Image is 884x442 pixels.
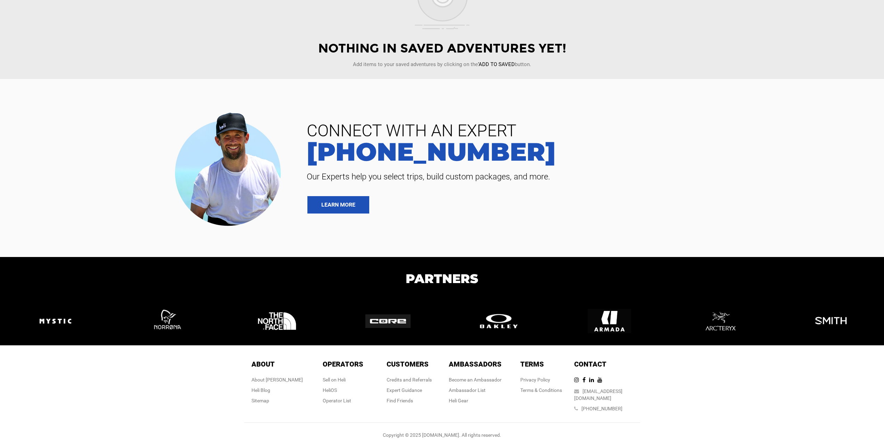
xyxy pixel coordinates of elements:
[809,299,853,343] img: logo
[478,61,515,67] span: ‘ADD TO SAVED
[323,360,363,368] span: Operators
[255,299,299,343] img: logo
[449,398,468,403] a: Heli Gear
[365,314,411,328] img: logo
[588,299,631,343] img: logo
[520,377,550,383] a: Privacy Policy
[387,397,432,404] div: Find Friends
[520,360,544,368] span: Terms
[387,377,432,383] a: Credits and Referrals
[244,432,640,439] div: Copyright © 2025 [DOMAIN_NAME]. All rights reserved.
[520,387,562,393] a: Terms & Conditions
[251,387,270,393] a: Heli Blog
[581,406,622,411] a: [PHONE_NUMBER]
[307,196,369,214] a: LEARN MORE
[144,299,188,343] img: logo
[323,397,363,404] div: Operator List
[251,397,303,404] div: Sitemap
[449,377,502,383] a: Become an Ambassador
[323,376,363,383] div: Sell on Heli
[387,360,429,368] span: Customers
[387,387,422,393] a: Expert Guidance
[323,387,337,393] a: HeliOS
[251,360,275,368] span: About
[301,171,874,182] span: Our Experts help you select trips, build custom packages, and more.
[449,360,502,368] span: Ambassadors
[251,376,303,383] div: About [PERSON_NAME]
[574,388,622,401] a: [EMAIL_ADDRESS][DOMAIN_NAME]
[476,312,521,330] img: logo
[34,299,77,343] img: logo
[248,61,637,68] p: Add items to your saved adventures by clicking on the button.
[301,122,874,139] span: CONNECT WITH AN EXPERT
[699,299,742,343] img: logo
[248,40,637,57] div: Nothing in saved adventures yet!
[301,139,874,164] a: [PHONE_NUMBER]
[574,360,606,368] span: Contact
[170,107,291,230] img: contact our team
[449,387,502,394] div: Ambassador List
